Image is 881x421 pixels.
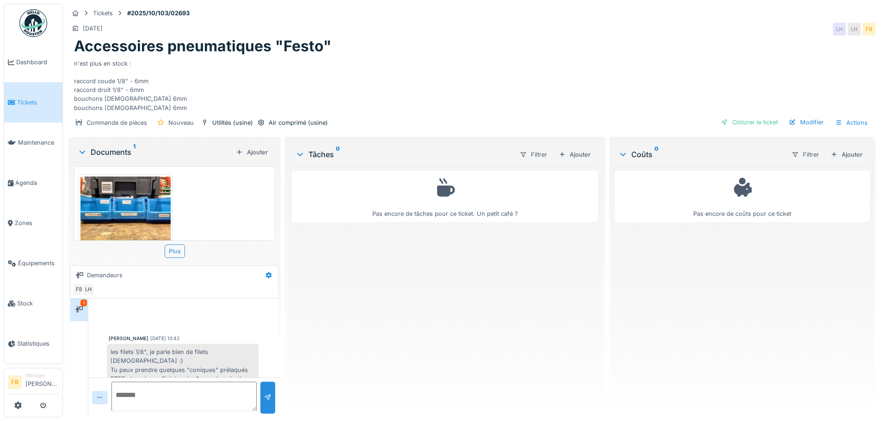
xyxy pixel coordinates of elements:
[80,299,87,306] div: 1
[298,175,591,218] div: Pas encore de tâches pour ce ticket. Un petit café ?
[74,55,870,112] div: n'est plus en stock : raccord coude 1/8" - 6mm raccord droit 1/8" - 6mm bouchons [DEMOGRAPHIC_DAT...
[4,122,62,163] a: Maintenance
[82,283,95,296] div: LH
[73,283,86,296] div: FB
[123,9,193,18] strong: #2025/10/103/02693
[4,323,62,364] a: Statistiques
[4,163,62,203] a: Agenda
[296,149,511,160] div: Tâches
[8,372,59,394] a: FB Manager[PERSON_NAME]
[150,335,179,342] div: [DATE] 13:42
[87,271,123,280] div: Demandeurs
[4,82,62,122] a: Tickets
[78,146,232,158] div: Documents
[107,344,259,396] div: les filets 1/8", je parle bien de filets [DEMOGRAPHIC_DATA] :) Tu peux prendre quelques "coniques...
[785,116,827,128] div: Modifier
[4,203,62,243] a: Zones
[516,148,551,161] div: Filtrer
[831,116,872,129] div: Actions
[269,118,328,127] div: Air comprimé (usine)
[19,9,47,37] img: Badge_color-CXgf-gQk.svg
[25,372,59,379] div: Manager
[848,23,861,36] div: LH
[17,339,59,348] span: Statistiques
[863,23,875,36] div: FB
[18,138,59,147] span: Maintenance
[133,146,136,158] sup: 1
[15,219,59,227] span: Zones
[165,244,185,258] div: Plus
[788,148,823,161] div: Filtrer
[109,335,148,342] div: [PERSON_NAME]
[833,23,846,36] div: LH
[93,9,113,18] div: Tickets
[25,372,59,392] li: [PERSON_NAME]
[17,98,59,107] span: Tickets
[83,24,103,33] div: [DATE]
[618,149,784,160] div: Coûts
[827,148,866,161] div: Ajouter
[4,42,62,82] a: Dashboard
[336,149,340,160] sup: 0
[654,149,659,160] sup: 0
[16,58,59,67] span: Dashboard
[8,375,22,389] li: FB
[168,118,194,127] div: Nouveau
[555,148,594,161] div: Ajouter
[621,175,864,218] div: Pas encore de coûts pour ce ticket
[4,283,62,323] a: Stock
[74,37,332,55] h1: Accessoires pneumatiques "Festo"
[15,178,59,187] span: Agenda
[4,243,62,283] a: Équipements
[18,259,59,268] span: Équipements
[212,118,253,127] div: Utilités (usine)
[717,116,782,128] div: Clôturer le ticket
[17,299,59,308] span: Stock
[80,177,171,244] img: kjtle8bxi7zemiz9wr78ro65x7r5
[86,118,147,127] div: Commande de pièces
[232,146,271,159] div: Ajouter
